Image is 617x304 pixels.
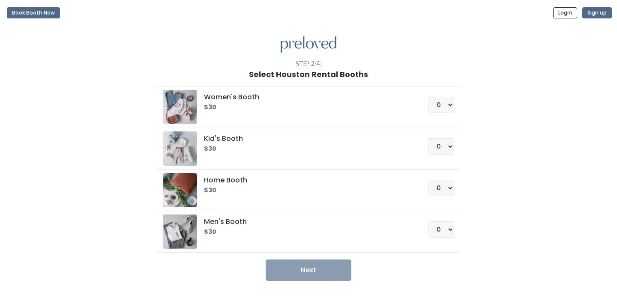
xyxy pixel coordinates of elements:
[163,90,197,124] img: preloved logo
[204,229,407,235] h6: $30
[204,104,407,111] h6: $30
[204,146,407,152] h6: $30
[204,187,407,194] h6: $30
[582,7,612,18] button: Sign up
[204,176,407,184] h5: Home Booth
[249,70,368,79] h1: Select Houston Rental Booths
[281,36,336,53] img: preloved logo
[163,173,197,207] img: preloved logo
[553,7,577,18] button: Login
[204,135,407,143] h5: Kid's Booth
[163,215,197,249] img: preloved logo
[296,60,322,69] div: Step 2/4:
[7,7,60,18] button: Book Booth Now
[204,93,407,101] h5: Women's Booth
[163,131,197,166] img: preloved logo
[7,3,60,22] a: Book Booth Now
[266,259,351,281] button: Next
[204,218,407,226] h5: Men's Booth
